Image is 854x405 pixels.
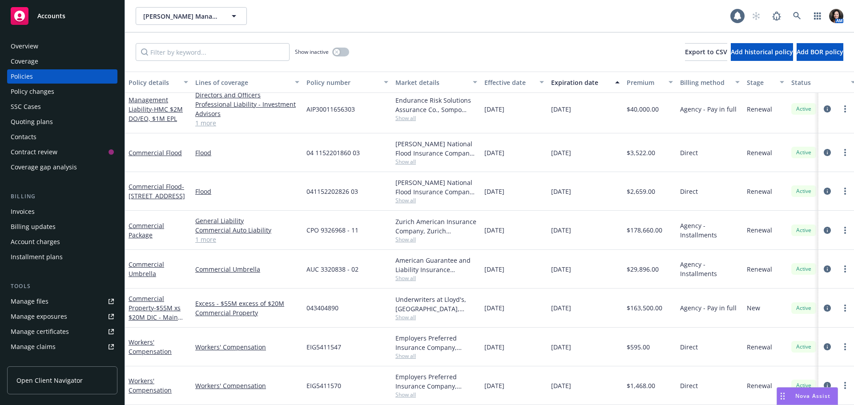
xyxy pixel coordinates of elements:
[822,341,833,352] a: circleInformation
[195,118,299,128] a: 1 more
[777,387,838,405] button: Nova Assist
[7,145,117,159] a: Contract review
[195,299,299,308] a: Excess - $55M excess of $20M
[840,303,850,313] a: more
[7,84,117,99] a: Policy changes
[747,303,760,313] span: New
[7,294,117,309] a: Manage files
[840,341,850,352] a: more
[551,265,571,274] span: [DATE]
[795,187,813,195] span: Active
[484,381,504,390] span: [DATE]
[795,304,813,312] span: Active
[11,294,48,309] div: Manage files
[295,48,329,56] span: Show inactive
[840,104,850,114] a: more
[143,12,220,21] span: [PERSON_NAME] Management Corporation
[731,48,793,56] span: Add historical policy
[791,78,846,87] div: Status
[395,256,477,274] div: American Guarantee and Liability Insurance Company, Zurich Insurance Group
[685,43,727,61] button: Export to CSV
[822,380,833,391] a: circleInformation
[731,43,793,61] button: Add historical policy
[7,325,117,339] a: Manage certificates
[484,342,504,352] span: [DATE]
[129,96,183,123] a: Management Liability
[795,392,830,400] span: Nova Assist
[11,250,63,264] div: Installment plans
[481,72,548,93] button: Effective date
[11,309,67,324] div: Manage exposures
[7,100,117,114] a: SSC Cases
[551,303,571,313] span: [DATE]
[37,12,65,20] span: Accounts
[129,182,185,200] a: Commercial Flood
[395,372,477,391] div: Employers Preferred Insurance Company, Employers Insurance Group
[822,225,833,236] a: circleInformation
[395,114,477,122] span: Show all
[747,148,772,157] span: Renewal
[11,39,38,53] div: Overview
[195,148,299,157] a: Flood
[11,325,69,339] div: Manage certificates
[395,236,477,243] span: Show all
[129,338,172,356] a: Workers' Compensation
[7,192,117,201] div: Billing
[136,7,247,25] button: [PERSON_NAME] Management Corporation
[840,186,850,196] a: more
[11,84,54,99] div: Policy changes
[747,225,772,235] span: Renewal
[551,342,571,352] span: [DATE]
[627,265,659,274] span: $29,896.00
[395,78,467,87] div: Market details
[484,187,504,196] span: [DATE]
[306,342,341,352] span: EIG5411547
[680,104,737,114] span: Agency - Pay in full
[392,72,481,93] button: Market details
[627,104,659,114] span: $40,000.00
[747,104,772,114] span: Renewal
[395,217,477,236] div: Zurich American Insurance Company, Zurich Insurance Group
[306,303,338,313] span: 043404890
[795,148,813,156] span: Active
[551,225,571,235] span: [DATE]
[840,380,850,391] a: more
[623,72,677,93] button: Premium
[484,265,504,274] span: [DATE]
[395,352,477,360] span: Show all
[395,196,477,204] span: Show all
[7,309,117,324] a: Manage exposures
[680,148,698,157] span: Direct
[195,265,299,274] a: Commercial Umbrella
[680,78,730,87] div: Billing method
[680,187,698,196] span: Direct
[548,72,623,93] button: Expiration date
[680,381,698,390] span: Direct
[306,381,341,390] span: EIG5411570
[680,342,698,352] span: Direct
[395,295,477,313] div: Underwriters at Lloyd's, [GEOGRAPHIC_DATA], [PERSON_NAME] of [GEOGRAPHIC_DATA], [GEOGRAPHIC_DATA]
[795,265,813,273] span: Active
[829,9,843,23] img: photo
[129,377,172,394] a: Workers' Compensation
[395,333,477,352] div: Employers Preferred Insurance Company, Employers Insurance Group
[797,48,843,56] span: Add BOR policy
[16,376,83,385] span: Open Client Navigator
[627,187,655,196] span: $2,659.00
[195,78,290,87] div: Lines of coverage
[7,205,117,219] a: Invoices
[11,145,57,159] div: Contract review
[627,78,663,87] div: Premium
[795,105,813,113] span: Active
[822,186,833,196] a: circleInformation
[7,220,117,234] a: Billing updates
[484,303,504,313] span: [DATE]
[195,225,299,235] a: Commercial Auto Liability
[551,104,571,114] span: [DATE]
[7,282,117,291] div: Tools
[822,147,833,158] a: circleInformation
[685,48,727,56] span: Export to CSV
[11,100,41,114] div: SSC Cases
[627,381,655,390] span: $1,468.00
